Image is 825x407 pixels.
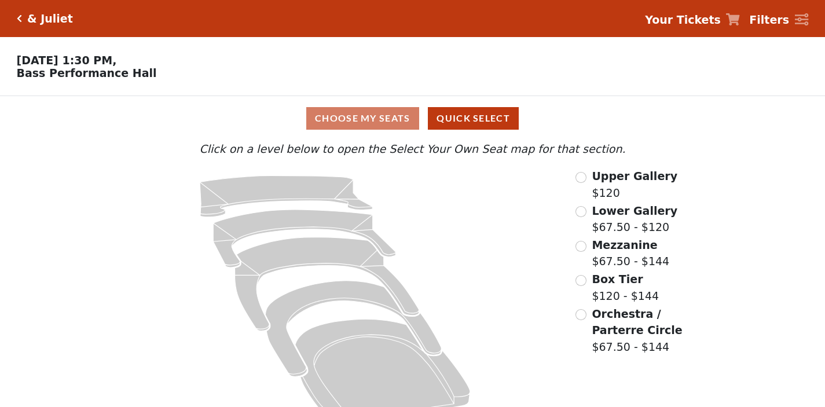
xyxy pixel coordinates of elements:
a: Filters [749,12,808,28]
a: Click here to go back to filters [17,14,22,23]
path: Upper Gallery - Seats Available: 295 [200,175,372,217]
p: Click on a level below to open the Select Your Own Seat map for that section. [111,141,713,157]
strong: Your Tickets [645,13,721,26]
span: Orchestra / Parterre Circle [592,307,682,337]
label: $120 [592,168,677,201]
label: $120 - $144 [592,271,659,304]
h5: & Juliet [27,12,73,25]
span: Upper Gallery [592,170,677,182]
path: Lower Gallery - Seats Available: 59 [214,210,396,267]
span: Mezzanine [592,239,657,251]
label: $67.50 - $144 [592,306,713,355]
span: Lower Gallery [592,204,677,217]
span: Box Tier [592,273,643,285]
button: Quick Select [428,107,519,130]
strong: Filters [749,13,789,26]
a: Your Tickets [645,12,740,28]
label: $67.50 - $144 [592,237,669,270]
label: $67.50 - $120 [592,203,677,236]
